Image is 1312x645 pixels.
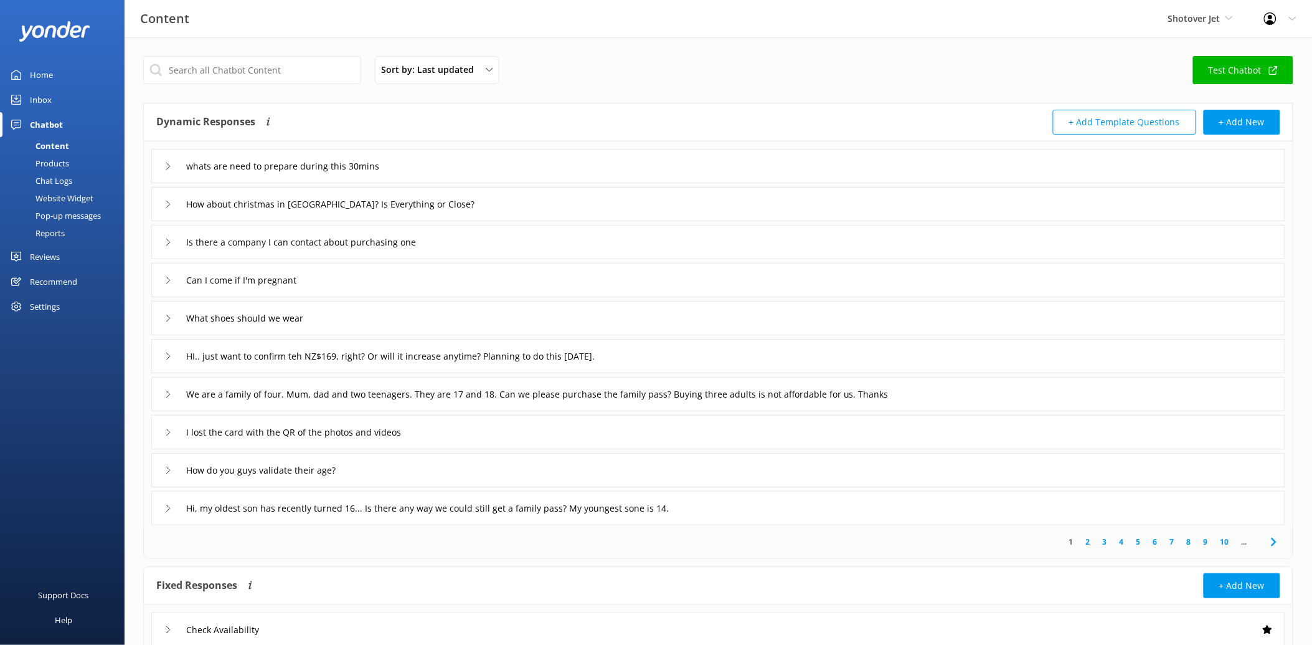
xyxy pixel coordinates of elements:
a: Test Chatbot [1193,56,1293,84]
a: 7 [1164,536,1181,548]
div: Recommend [30,269,77,294]
a: Content [7,137,125,155]
h4: Fixed Responses [156,573,237,598]
div: Chat Logs [7,172,72,189]
a: 5 [1130,536,1147,548]
div: Products [7,155,69,172]
img: yonder-white-logo.png [19,21,90,42]
a: 6 [1147,536,1164,548]
span: Shotover Jet [1168,12,1220,24]
span: ... [1235,536,1253,548]
a: Website Widget [7,189,125,207]
a: 2 [1080,536,1097,548]
a: 1 [1063,536,1080,548]
a: 4 [1113,536,1130,548]
a: 9 [1197,536,1214,548]
a: 10 [1214,536,1235,548]
a: Chat Logs [7,172,125,189]
button: + Add Template Questions [1053,110,1196,135]
a: Reports [7,224,125,242]
a: Pop-up messages [7,207,125,224]
h4: Dynamic Responses [156,110,255,135]
div: Website Widget [7,189,93,207]
button: + Add New [1204,573,1280,598]
div: Content [7,137,69,155]
div: Inbox [30,87,52,112]
div: Pop-up messages [7,207,101,224]
span: Sort by: Last updated [381,63,481,77]
a: 8 [1181,536,1197,548]
h3: Content [140,9,189,29]
div: Home [30,62,53,87]
input: Search all Chatbot Content [143,56,361,84]
a: Products [7,155,125,172]
button: + Add New [1204,110,1280,135]
div: Settings [30,294,60,319]
div: Reviews [30,244,60,269]
div: Support Docs [39,583,89,608]
div: Help [55,608,72,633]
div: Chatbot [30,112,63,137]
div: Reports [7,224,65,242]
a: 3 [1097,536,1113,548]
